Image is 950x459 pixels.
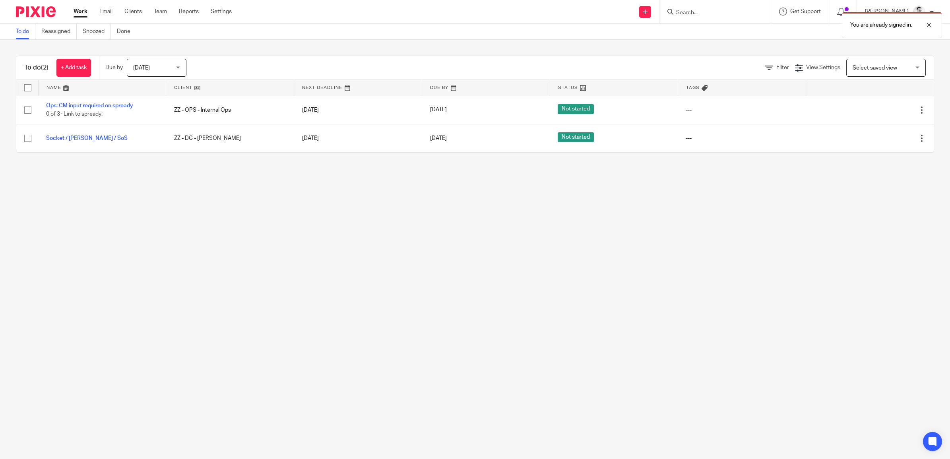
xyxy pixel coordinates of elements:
a: + Add task [56,59,91,77]
a: Work [74,8,87,15]
span: Tags [686,85,700,90]
p: You are already signed in. [850,21,912,29]
div: --- [686,106,798,114]
td: [DATE] [294,124,422,152]
a: Team [154,8,167,15]
span: [DATE] [430,107,447,113]
span: View Settings [806,65,840,70]
span: Filter [776,65,789,70]
span: [DATE] [430,136,447,141]
a: Done [117,24,136,39]
a: Settings [211,8,232,15]
span: Not started [558,104,594,114]
span: (2) [41,64,48,71]
a: Email [99,8,112,15]
h1: To do [24,64,48,72]
td: [DATE] [294,96,422,124]
span: 0 of 3 · Link to spready: [46,111,103,117]
a: To do [16,24,35,39]
span: Not started [558,132,594,142]
img: Dave_2025.jpg [913,6,925,18]
a: Reports [179,8,199,15]
span: [DATE] [133,65,150,71]
a: Clients [124,8,142,15]
img: Pixie [16,6,56,17]
span: Select saved view [853,65,897,71]
td: ZZ - DC - [PERSON_NAME] [166,124,294,152]
a: Reassigned [41,24,77,39]
a: Ops: CM input required on spready [46,103,133,108]
td: ZZ - OPS - Internal Ops [166,96,294,124]
p: Due by [105,64,123,72]
a: Snoozed [83,24,111,39]
div: --- [686,134,798,142]
a: Socket / [PERSON_NAME] / SoS [46,136,128,141]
